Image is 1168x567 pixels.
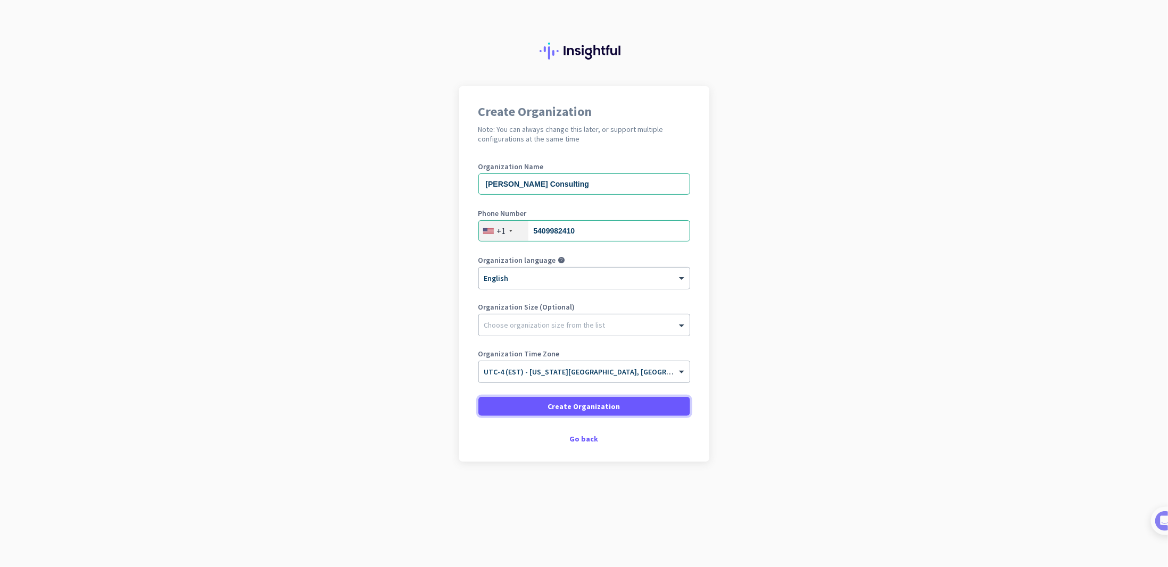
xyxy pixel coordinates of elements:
button: Create Organization [478,397,690,416]
img: Insightful [540,43,629,60]
h2: Note: You can always change this later, or support multiple configurations at the same time [478,124,690,144]
label: Organization Name [478,163,690,170]
h1: Create Organization [478,105,690,118]
label: Organization Size (Optional) [478,303,690,311]
span: Create Organization [548,401,620,412]
input: What is the name of your organization? [478,173,690,195]
label: Organization language [478,256,556,264]
label: Organization Time Zone [478,350,690,357]
i: help [558,256,566,264]
input: 201-555-0123 [478,220,690,241]
label: Phone Number [478,210,690,217]
div: Go back [478,435,690,443]
div: +1 [497,226,506,236]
